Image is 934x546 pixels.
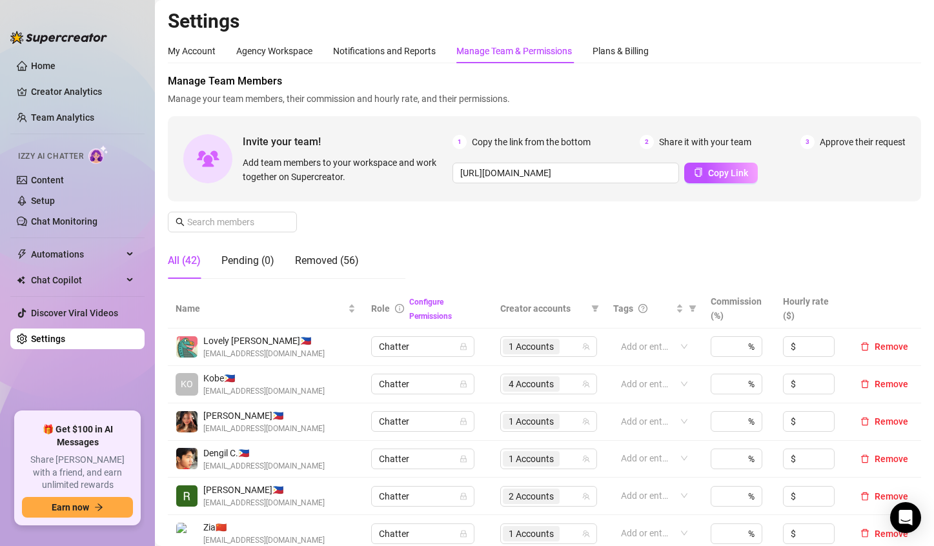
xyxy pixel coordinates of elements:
span: [PERSON_NAME] 🇵🇭 [203,483,325,497]
span: delete [860,379,869,389]
div: Open Intercom Messenger [890,502,921,533]
a: Setup [31,196,55,206]
span: 1 Accounts [509,414,554,429]
span: 1 [452,135,467,149]
span: 4 Accounts [503,376,560,392]
span: Remove [875,416,908,427]
img: Zia [176,523,198,544]
span: delete [860,454,869,463]
img: Dengil Consigna [176,448,198,469]
a: Content [31,175,64,185]
div: Notifications and Reports [333,44,436,58]
div: Plans & Billing [593,44,649,58]
h2: Settings [168,9,921,34]
button: Remove [855,451,913,467]
span: search [176,217,185,227]
button: Remove [855,414,913,429]
span: team [582,455,590,463]
span: Remove [875,341,908,352]
span: 🎁 Get $100 in AI Messages [22,423,133,449]
span: team [582,530,590,538]
span: Dengil C. 🇵🇭 [203,446,325,460]
span: 1 Accounts [509,452,554,466]
span: team [582,380,590,388]
img: logo-BBDzfeDw.svg [10,31,107,44]
button: Remove [855,376,913,392]
button: Copy Link [684,163,758,183]
span: team [582,343,590,350]
span: Creator accounts [500,301,586,316]
span: copy [694,168,703,177]
span: Chatter [379,449,467,469]
span: filter [686,299,699,318]
span: delete [860,529,869,538]
span: filter [589,299,602,318]
span: Copy Link [708,168,748,178]
span: Automations [31,244,123,265]
span: KO [181,377,193,391]
span: Name [176,301,345,316]
span: Approve their request [820,135,906,149]
a: Chat Monitoring [31,216,97,227]
span: Remove [875,491,908,501]
span: lock [460,418,467,425]
span: delete [860,342,869,351]
div: My Account [168,44,216,58]
span: [EMAIL_ADDRESS][DOMAIN_NAME] [203,385,325,398]
span: lock [460,343,467,350]
span: Manage your team members, their commission and hourly rate, and their permissions. [168,92,921,106]
img: Riza Joy Barrera [176,485,198,507]
span: 2 Accounts [503,489,560,504]
span: 3 [800,135,815,149]
th: Name [168,289,363,329]
img: AI Chatter [88,145,108,164]
span: Copy the link from the bottom [472,135,591,149]
span: delete [860,492,869,501]
span: filter [591,305,599,312]
span: lock [460,455,467,463]
div: Pending (0) [221,253,274,268]
span: 1 Accounts [503,451,560,467]
span: 2 [640,135,654,149]
span: Chatter [379,337,467,356]
span: Remove [875,529,908,539]
span: Add team members to your workspace and work together on Supercreator. [243,156,447,184]
span: Zia 🇨🇳 [203,520,325,534]
span: thunderbolt [17,249,27,259]
span: [EMAIL_ADDRESS][DOMAIN_NAME] [203,423,325,435]
span: 4 Accounts [509,377,554,391]
span: delete [860,417,869,426]
span: Manage Team Members [168,74,921,89]
span: lock [460,530,467,538]
span: Chatter [379,412,467,431]
span: Chatter [379,524,467,543]
div: All (42) [168,253,201,268]
div: Manage Team & Permissions [456,44,572,58]
button: Remove [855,526,913,541]
a: Discover Viral Videos [31,308,118,318]
img: Lovely Gablines [176,336,198,358]
span: Invite your team! [243,134,452,150]
span: 1 Accounts [509,339,554,354]
a: Team Analytics [31,112,94,123]
span: 1 Accounts [509,527,554,541]
span: question-circle [638,304,647,313]
span: lock [460,380,467,388]
span: Role [371,303,390,314]
div: Agency Workspace [236,44,312,58]
span: 1 Accounts [503,339,560,354]
span: 1 Accounts [503,414,560,429]
span: team [582,418,590,425]
div: Removed (56) [295,253,359,268]
span: Kobe 🇵🇭 [203,371,325,385]
span: [EMAIL_ADDRESS][DOMAIN_NAME] [203,460,325,472]
a: Home [31,61,56,71]
button: Earn nowarrow-right [22,497,133,518]
button: Remove [855,489,913,504]
span: arrow-right [94,503,103,512]
span: Share it with your team [659,135,751,149]
span: Tags [613,301,633,316]
span: info-circle [395,304,404,313]
button: Remove [855,339,913,354]
span: [EMAIL_ADDRESS][DOMAIN_NAME] [203,497,325,509]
